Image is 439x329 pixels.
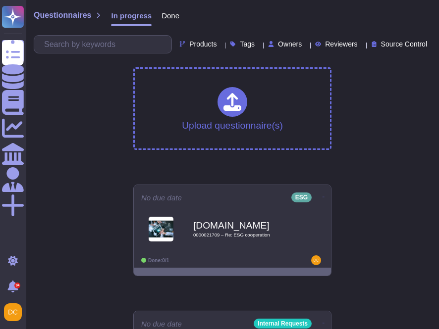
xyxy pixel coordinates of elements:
[311,255,321,265] img: user
[141,194,182,201] span: No due date
[240,41,255,47] span: Tags
[189,41,217,47] span: Products
[291,192,312,202] div: ESG
[162,12,179,19] span: Done
[182,87,283,130] div: Upload questionnaire(s)
[111,12,152,19] span: In progress
[149,217,173,241] img: Logo
[2,301,29,323] button: user
[34,11,91,19] span: Questionnaires
[278,41,302,47] span: Owners
[141,320,182,328] span: No due date
[148,258,169,263] span: Done: 0/1
[381,41,427,47] span: Source Control
[14,282,20,288] div: 9+
[193,233,292,237] span: 0000021709 – Re: ESG cooperation
[325,41,357,47] span: Reviewers
[39,36,171,53] input: Search by keywords
[254,319,312,329] div: Internal Requests
[4,303,22,321] img: user
[193,221,292,230] b: [DOMAIN_NAME]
